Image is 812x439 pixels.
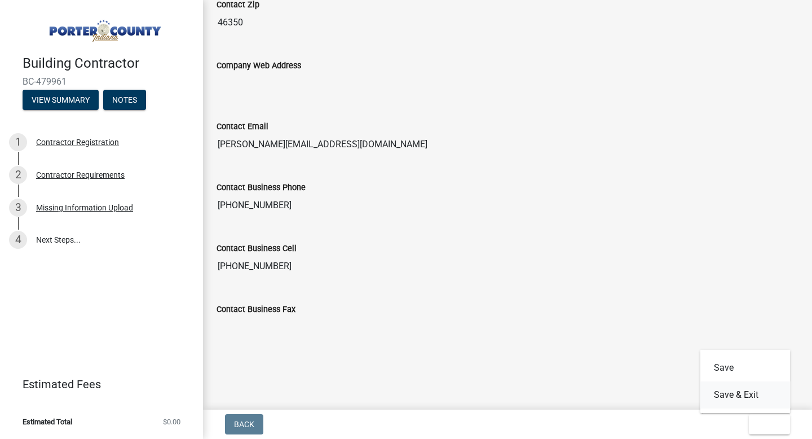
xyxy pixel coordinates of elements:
label: Contact Email [217,123,268,131]
button: Save [700,354,791,381]
label: Contact Zip [217,1,259,9]
div: 2 [9,166,27,184]
label: Contact Business Phone [217,184,306,192]
span: Exit [758,420,774,429]
div: 3 [9,199,27,217]
div: Missing Information Upload [36,204,133,212]
span: BC-479961 [23,76,180,87]
wm-modal-confirm: Summary [23,96,99,105]
label: Contact Business Cell [217,245,297,253]
button: View Summary [23,90,99,110]
div: Contractor Registration [36,138,119,146]
label: Company Web Address [217,62,301,70]
wm-modal-confirm: Notes [103,96,146,105]
h4: Building Contractor [23,55,194,72]
button: Back [225,414,263,434]
img: Porter County, Indiana [23,12,185,43]
button: Exit [749,414,790,434]
div: Exit [700,350,791,413]
button: Notes [103,90,146,110]
span: Back [234,420,254,429]
span: Estimated Total [23,418,72,425]
div: Contractor Requirements [36,171,125,179]
span: $0.00 [163,418,180,425]
div: 4 [9,231,27,249]
div: 1 [9,133,27,151]
button: Save & Exit [700,381,791,409]
a: Estimated Fees [9,373,185,396]
label: Contact Business Fax [217,306,295,314]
